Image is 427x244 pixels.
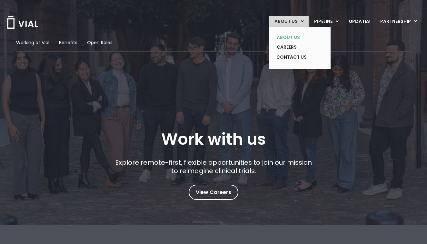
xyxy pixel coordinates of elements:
a: Open Roles [87,39,113,46]
h1: Work with us [161,130,266,149]
p: Explore remote-first, flexible opportunities to join our mission to reimagine clinical trials. [113,158,314,175]
a: UPDATES [344,16,375,27]
img: Vial Logo [6,16,39,29]
a: Benefits [59,39,77,46]
a: CONTACT US [272,52,319,63]
a: PARTNERSHIPMenu Toggle [375,16,422,27]
span: View Careers [196,188,231,197]
a: ABOUT USMenu Toggle [269,16,309,27]
a: PIPELINEMenu Toggle [309,16,343,27]
a: ABOUT US [272,33,319,43]
a: CAREERS [272,42,319,52]
a: Working at Vial [16,39,49,46]
a: View Careers [189,185,238,200]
